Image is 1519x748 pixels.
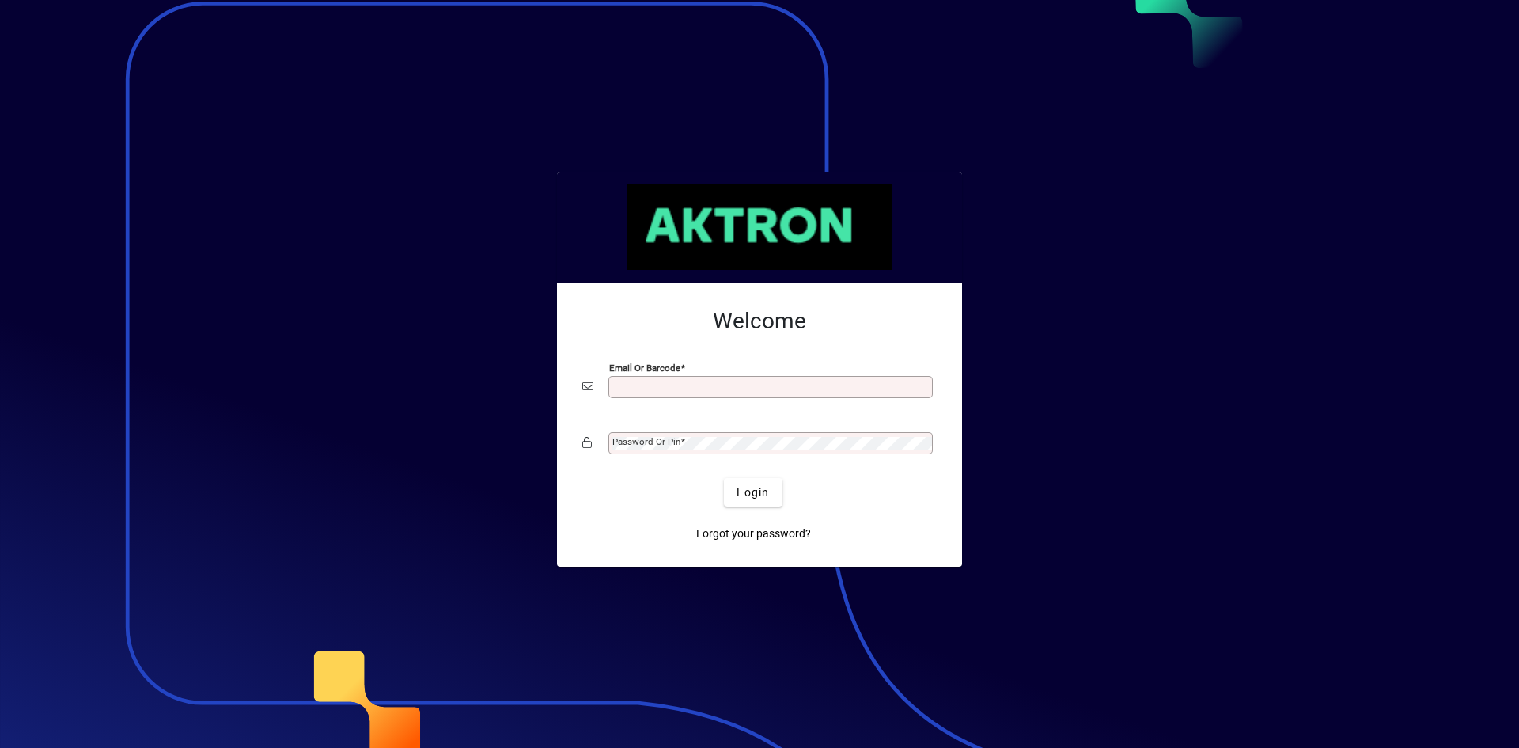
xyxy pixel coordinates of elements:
mat-label: Email or Barcode [609,363,680,374]
mat-label: Password or Pin [612,436,680,447]
button: Login [724,478,782,507]
span: Forgot your password? [696,526,811,542]
a: Forgot your password? [690,519,817,548]
h2: Welcome [582,308,937,335]
span: Login [737,484,769,501]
